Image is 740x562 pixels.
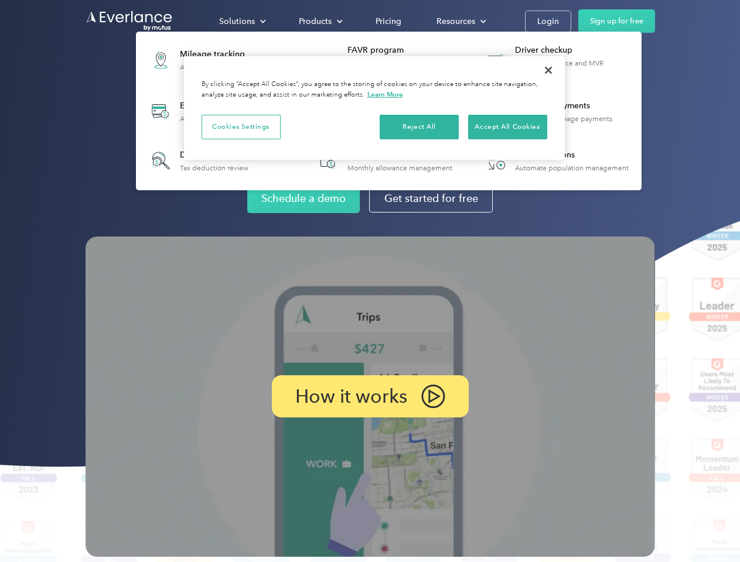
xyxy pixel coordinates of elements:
a: More information about your privacy, opens in a new tab [367,90,403,98]
a: Pricing [364,11,413,32]
div: Login [537,14,559,29]
div: FAVR program [347,44,468,56]
div: Driver checkup [515,44,635,56]
div: Solutions [219,14,255,29]
div: Pricing [376,14,401,29]
div: Products [299,14,332,29]
div: Automate population management [515,164,629,172]
div: Privacy [184,56,565,160]
a: Mileage trackingAutomatic mileage logs [142,39,262,81]
p: How it works [295,389,407,403]
button: Reject All [380,115,459,139]
a: Schedule a demo [247,184,360,213]
button: Close [536,57,561,83]
div: Resources [425,11,496,32]
input: Submit [86,70,145,94]
a: FAVR programFixed & Variable Rate reimbursement design & management [309,39,468,81]
div: Cookie banner [184,56,565,160]
div: Automatic mileage logs [180,63,256,71]
a: Login [525,11,571,32]
div: Products [287,11,352,32]
div: Solutions [207,11,275,32]
a: Get started for free [369,184,493,213]
a: Accountable planMonthly allowance management [309,142,458,180]
nav: Products [136,32,642,190]
a: Expense trackingAutomatic transaction logs [142,90,270,133]
div: License, insurance and MVR verification [515,59,635,76]
a: Sign up for free [578,9,655,33]
button: Accept All Cookies [468,115,547,139]
a: Go to homepage [86,10,173,32]
div: HR Integrations [515,149,629,161]
div: Tax deduction review [180,164,248,172]
a: Deduction finderTax deduction review [142,142,254,180]
div: Monthly allowance management [347,164,452,172]
button: Cookies Settings [202,115,281,139]
a: HR IntegrationsAutomate population management [477,142,635,180]
div: Expense tracking [180,100,264,112]
div: Automatic transaction logs [180,115,264,123]
div: Mileage tracking [180,49,256,60]
a: Driver checkupLicense, insurance and MVR verification [477,39,636,81]
div: Resources [437,14,475,29]
div: Deduction finder [180,149,248,161]
div: By clicking “Accept All Cookies”, you agree to the storing of cookies on your device to enhance s... [202,80,547,100]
